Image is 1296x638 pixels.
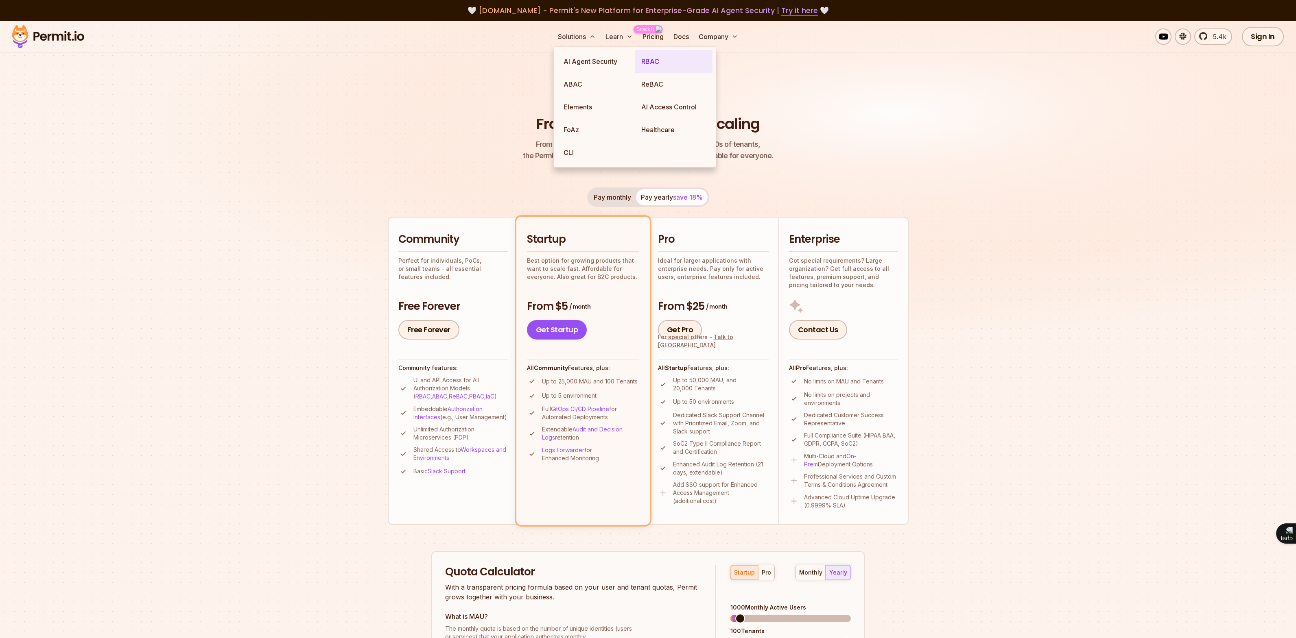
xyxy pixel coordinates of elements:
[635,50,712,73] a: RBAC
[413,376,508,401] p: UI and API Access for All Authorization Models ( , , , , )
[557,118,635,141] a: FoAz
[398,364,508,372] h4: Community features:
[673,411,769,435] p: Dedicated Slack Support Channel with Prioritized Email, Zoom, and Slack support
[781,5,818,16] a: Try it here
[413,405,508,421] p: Embeddable (e.g., User Management)
[789,257,898,289] p: Got special requirements? Large organization? Get full access to all features, premium support, a...
[730,603,851,612] div: 1000 Monthly Active Users
[527,257,639,281] p: Best option for growing products that want to scale fast. Affordable for everyone. Also great for...
[449,393,468,400] a: ReBAC
[804,377,884,385] p: No limits on MAU and Tenants
[415,393,431,400] a: RBAC
[445,582,701,602] p: With a transparent pricing formula based on your user and tenant quotas, Permit grows together wi...
[432,393,447,400] a: ABAC
[527,320,587,340] a: Get Startup
[479,5,818,15] span: [DOMAIN_NAME] - Permit's New Platform for Enterprise-Grade AI Agent Security |
[527,364,639,372] h4: All Features, plus:
[455,434,466,441] a: PDP
[557,73,635,96] a: ABAC
[639,28,667,45] a: Pricing
[804,391,898,407] p: No limits on projects and environments
[569,303,590,311] span: / month
[658,320,702,340] a: Get Pro
[762,568,771,577] div: pro
[469,393,484,400] a: PBAC
[673,376,769,392] p: Up to 50,000 MAU, and 20,000 Tenants
[413,405,483,420] a: Authorization Interfaces
[551,405,609,412] a: GitOps CI/CD Pipeline
[799,568,822,577] div: monthly
[804,431,898,448] p: Full Compliance Suite (HIPAA BAA, GDPR, CCPA, SoC2)
[796,364,806,371] strong: Pro
[635,73,712,96] a: ReBAC
[730,627,851,635] div: 100 Tenants
[542,446,584,453] a: Logs Forwarder
[542,425,639,442] p: Extendable retention
[635,96,712,118] a: AI Access Control
[445,612,701,621] h3: What is MAU?
[557,141,635,164] a: CLI
[658,364,769,372] h4: All Features, plus:
[542,405,639,421] p: Full for Automated Deployments
[658,257,769,281] p: Ideal for larger applications with enterprise needs. Pay only for active users, enterprise featur...
[557,50,635,73] a: AI Agent Security
[1242,27,1284,46] a: Sign In
[527,232,639,247] h2: Startup
[413,446,508,462] p: Shared Access to
[536,114,760,134] h1: From Free to Predictable Scaling
[804,452,898,468] p: Multi-Cloud and Deployment Options
[673,481,769,505] p: Add SSO support for Enhanced Access Management (additional cost)
[534,364,568,371] strong: Community
[542,426,623,441] a: Audit and Decision Logs
[542,392,597,400] p: Up to 5 environment
[8,23,88,50] img: Permit logo
[1208,32,1226,41] span: 5.4k
[673,440,769,456] p: SoC2 Type II Compliance Report and Certification
[589,189,636,205] button: Pay monthly
[804,411,898,427] p: Dedicated Customer Success Representative
[658,333,769,349] div: For special offers -
[804,493,898,510] p: Advanced Cloud Uptime Upgrade (0.9999% SLA)
[658,232,769,247] h2: Pro
[555,28,599,45] button: Solutions
[665,364,687,371] strong: Startup
[658,299,769,314] h3: From $25
[20,5,1276,16] div: 🤍 🤍
[557,96,635,118] a: Elements
[486,393,494,400] a: IaC
[413,467,466,475] p: Basic
[542,446,639,462] p: for Enhanced Monitoring
[398,257,508,281] p: Perfect for individuals, PoCs, or small teams - all essential features included.
[789,232,898,247] h2: Enterprise
[527,299,639,314] h3: From $5
[673,398,734,406] p: Up to 50 environments
[602,28,636,45] button: Learn
[673,460,769,477] p: Enhanced Audit Log Retention (21 days, extendable)
[695,28,741,45] button: Company
[1194,28,1232,45] a: 5.4k
[523,139,774,150] span: From a startup with 100 users to an enterprise with 1000s of tenants,
[445,625,701,633] span: The monthly quota is based on the number of unique identities (users
[789,320,847,340] a: Contact Us
[428,468,466,475] a: Slack Support
[789,364,898,372] h4: All Features, plus:
[804,473,898,489] p: Professional Services and Custom Terms & Conditions Agreement
[542,377,638,385] p: Up to 25,000 MAU and 100 Tenants
[670,28,692,45] a: Docs
[635,118,712,141] a: Healthcare
[804,453,857,468] a: On-Prem
[445,565,701,579] h2: Quota Calculator
[523,139,774,161] p: the Permit pricing model is simple, transparent, and affordable for everyone.
[413,425,508,442] p: Unlimited Authorization Microservices ( )
[706,303,727,311] span: / month
[398,299,508,314] h3: Free Forever
[398,232,508,247] h2: Community
[398,320,459,340] a: Free Forever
